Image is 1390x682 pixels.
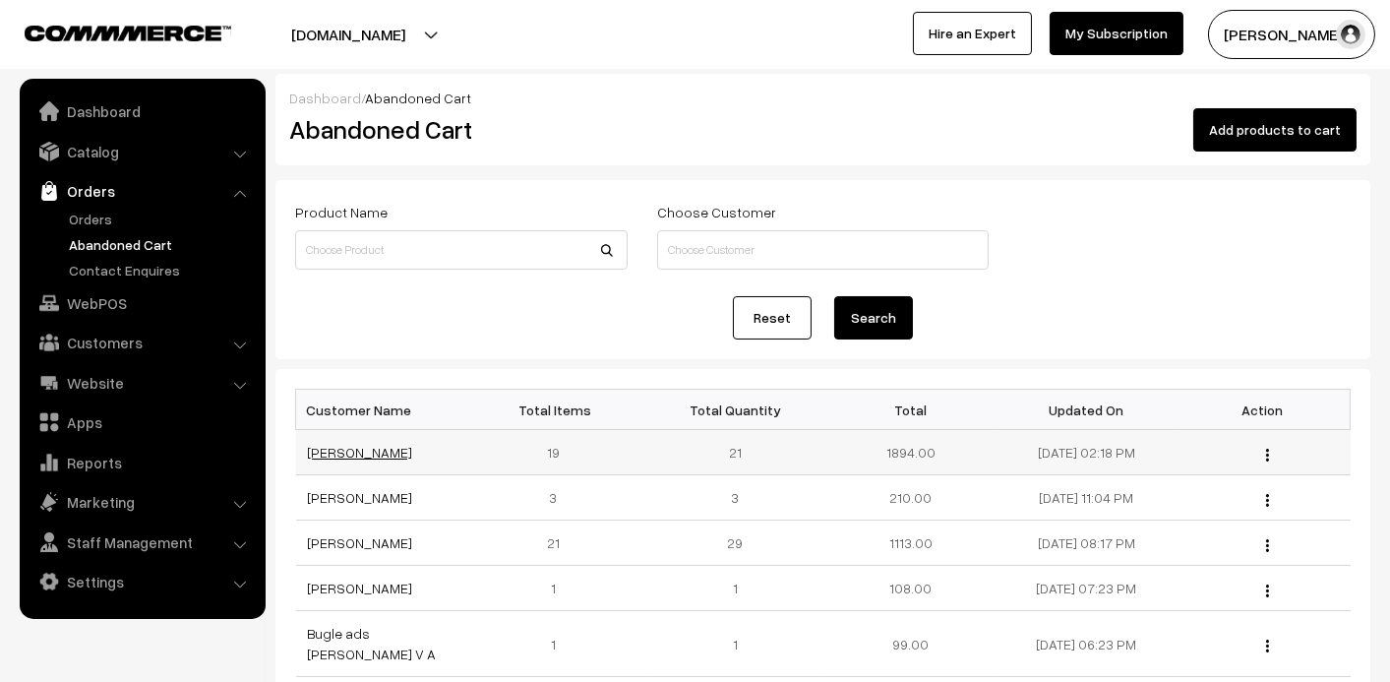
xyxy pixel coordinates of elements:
[657,230,990,270] input: Choose Customer
[25,404,259,440] a: Apps
[471,521,647,566] td: 21
[1336,20,1365,49] img: user
[25,484,259,520] a: Marketing
[822,611,998,677] td: 99.00
[25,365,259,401] a: Website
[25,173,259,209] a: Orders
[647,430,823,475] td: 21
[1050,12,1183,55] a: My Subscription
[647,475,823,521] td: 3
[998,430,1175,475] td: [DATE] 02:18 PM
[998,390,1175,430] th: Updated On
[822,430,998,475] td: 1894.00
[822,475,998,521] td: 210.00
[295,202,388,222] label: Product Name
[1266,640,1269,652] img: Menu
[647,390,823,430] th: Total Quantity
[998,521,1175,566] td: [DATE] 08:17 PM
[1266,539,1269,552] img: Menu
[289,88,1357,108] div: /
[1193,108,1357,152] button: Add products to cart
[365,90,471,106] span: Abandoned Cart
[998,475,1175,521] td: [DATE] 11:04 PM
[308,625,437,662] a: Bugle ads [PERSON_NAME] V A
[998,611,1175,677] td: [DATE] 06:23 PM
[471,390,647,430] th: Total Items
[471,566,647,611] td: 1
[657,202,776,222] label: Choose Customer
[289,114,626,145] h2: Abandoned Cart
[733,296,812,340] a: Reset
[25,325,259,360] a: Customers
[647,566,823,611] td: 1
[25,525,259,560] a: Staff Management
[647,521,823,566] td: 29
[1266,449,1269,462] img: Menu
[308,534,413,551] a: [PERSON_NAME]
[822,566,998,611] td: 108.00
[308,489,413,506] a: [PERSON_NAME]
[308,580,413,596] a: [PERSON_NAME]
[1266,494,1269,507] img: Menu
[822,521,998,566] td: 1113.00
[471,430,647,475] td: 19
[64,209,259,229] a: Orders
[222,10,474,59] button: [DOMAIN_NAME]
[822,390,998,430] th: Total
[25,134,259,169] a: Catalog
[1175,390,1351,430] th: Action
[308,444,413,461] a: [PERSON_NAME]
[296,390,472,430] th: Customer Name
[471,475,647,521] td: 3
[64,234,259,255] a: Abandoned Cart
[913,12,1032,55] a: Hire an Expert
[25,445,259,480] a: Reports
[25,285,259,321] a: WebPOS
[289,90,361,106] a: Dashboard
[64,260,259,280] a: Contact Enquires
[647,611,823,677] td: 1
[1266,585,1269,597] img: Menu
[295,230,628,270] input: Choose Product
[25,20,197,43] a: COMMMERCE
[25,26,231,40] img: COMMMERCE
[471,611,647,677] td: 1
[25,93,259,129] a: Dashboard
[834,296,913,340] button: Search
[998,566,1175,611] td: [DATE] 07:23 PM
[1208,10,1375,59] button: [PERSON_NAME]…
[25,564,259,599] a: Settings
